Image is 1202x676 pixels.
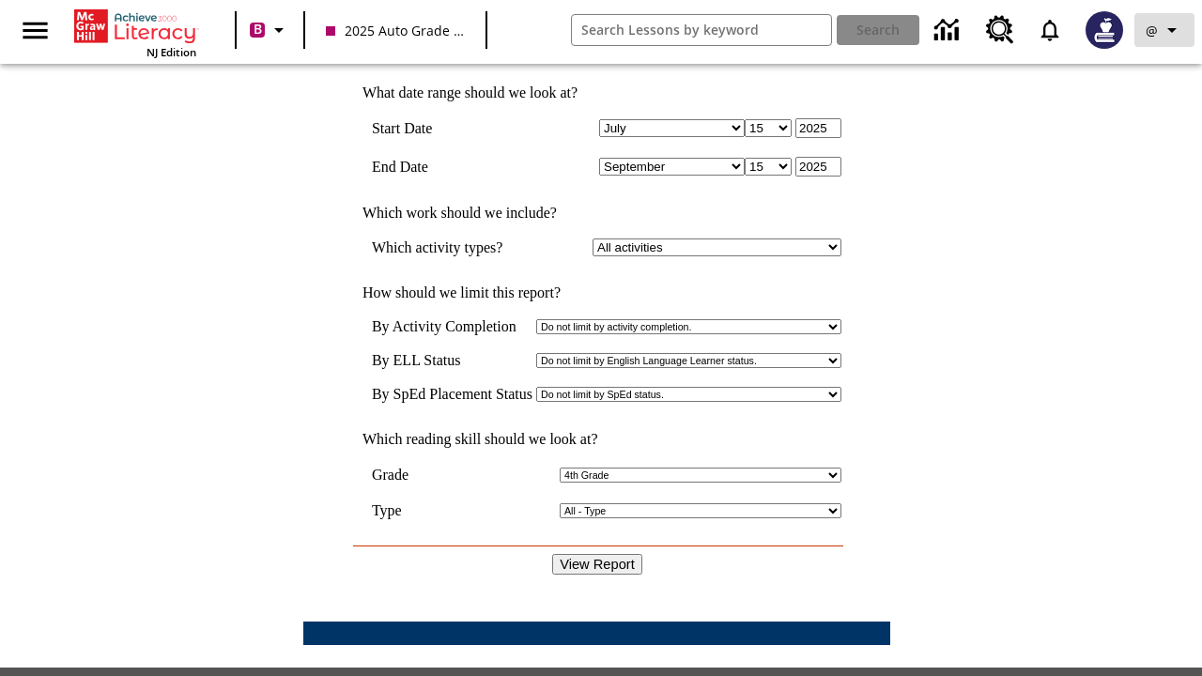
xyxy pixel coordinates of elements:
div: Home [74,6,196,59]
td: Start Date [372,118,530,138]
button: Select a new avatar [1074,6,1134,54]
input: View Report [552,554,642,575]
td: By Activity Completion [372,318,532,335]
td: Which reading skill should we look at? [353,431,841,448]
button: Profile/Settings [1134,13,1194,47]
td: Which activity types? [372,238,530,256]
img: Avatar [1086,11,1123,49]
span: NJ Edition [146,45,196,59]
td: Grade [372,467,425,484]
button: Boost Class color is violet red. Change class color [242,13,298,47]
td: By ELL Status [372,352,532,369]
td: End Date [372,157,530,177]
a: Notifications [1025,6,1074,54]
span: @ [1146,21,1158,40]
a: Resource Center, Will open in new tab [975,5,1025,55]
input: search field [572,15,831,45]
td: Type [372,502,417,519]
button: Open side menu [8,3,63,58]
span: 2025 Auto Grade 10 [326,21,465,40]
td: What date range should we look at? [353,84,841,101]
td: Which work should we include? [353,205,841,222]
a: Data Center [923,5,975,56]
td: By SpEd Placement Status [372,386,532,403]
span: B [254,18,262,41]
td: How should we limit this report? [353,284,841,301]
